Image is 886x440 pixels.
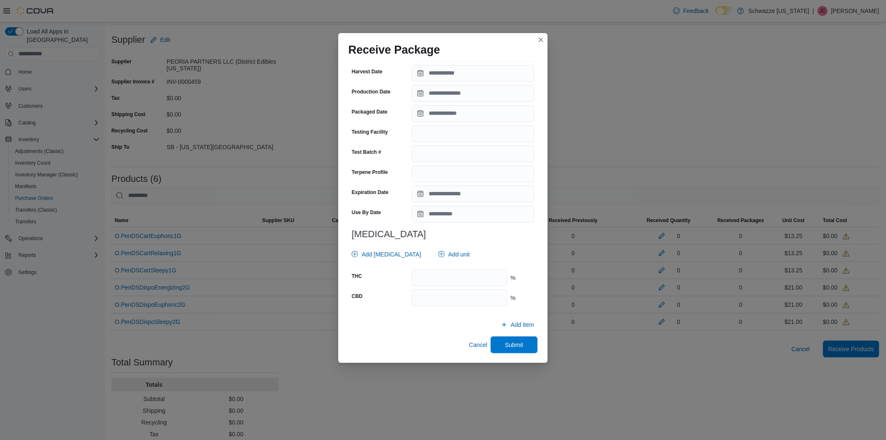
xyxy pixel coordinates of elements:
input: Press the down key to open a popover containing a calendar. [412,65,534,82]
span: Cancel [469,341,487,349]
button: Cancel [466,336,491,353]
label: Use By Date [352,209,381,216]
span: Add Item [511,321,534,329]
label: Testing Facility [352,129,388,135]
h3: [MEDICAL_DATA] [352,229,534,239]
button: Add Item [497,316,538,333]
input: Press the down key to open a popover containing a calendar. [412,186,534,202]
input: Press the down key to open a popover containing a calendar. [412,105,534,122]
span: Add [MEDICAL_DATA] [362,250,421,259]
button: Add [MEDICAL_DATA] [348,246,425,263]
input: Press the down key to open a popover containing a calendar. [412,206,534,223]
span: Submit [505,341,523,349]
label: Test Batch # [352,149,381,155]
button: Add unit [435,246,473,263]
div: % [510,274,534,282]
label: CBD [352,293,363,300]
input: Press the down key to open a popover containing a calendar. [412,85,534,102]
label: Harvest Date [352,68,382,75]
button: Closes this modal window [536,35,546,45]
span: Add unit [448,250,470,259]
label: Terpene Profile [352,169,388,176]
label: Packaged Date [352,109,387,115]
label: Expiration Date [352,189,389,196]
div: % [510,294,534,302]
label: Production Date [352,88,391,95]
label: THC [352,273,362,280]
h1: Receive Package [348,43,440,57]
button: Submit [491,336,538,353]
